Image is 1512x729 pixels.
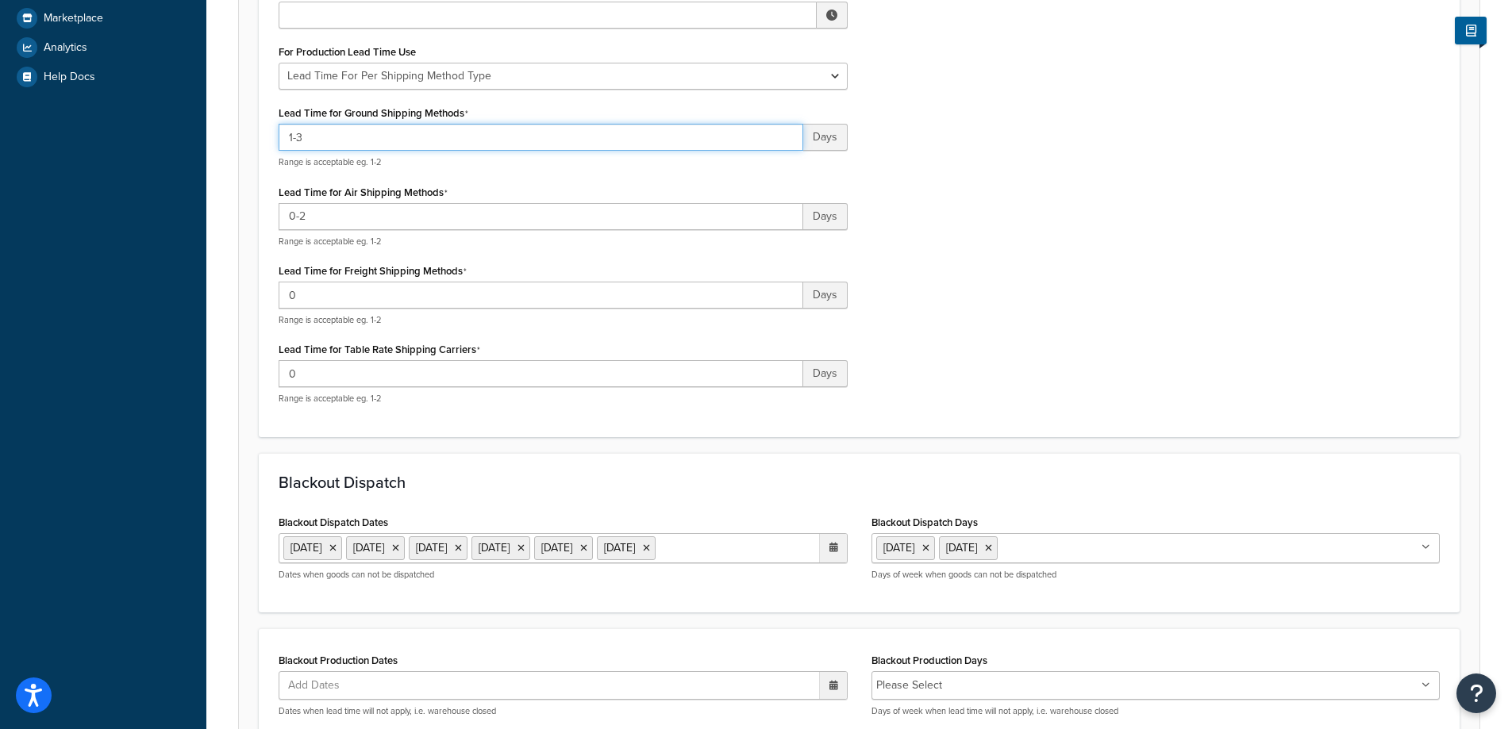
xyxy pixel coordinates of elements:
[409,536,467,560] li: [DATE]
[803,124,848,151] span: Days
[279,186,448,199] label: Lead Time for Air Shipping Methods
[279,654,398,666] label: Blackout Production Dates
[871,705,1441,717] p: Days of week when lead time will not apply, i.e. warehouse closed
[279,107,468,120] label: Lead Time for Ground Shipping Methods
[803,360,848,387] span: Days
[12,4,194,33] a: Marketplace
[44,41,87,55] span: Analytics
[44,71,95,84] span: Help Docs
[876,674,942,696] li: Please Select
[279,569,848,581] p: Dates when goods can not be dispatched
[283,672,360,699] span: Add Dates
[597,536,656,560] li: [DATE]
[279,343,480,356] label: Lead Time for Table Rate Shipping Carriers
[283,536,342,560] li: [DATE]
[12,63,194,91] a: Help Docs
[279,516,388,528] label: Blackout Dispatch Dates
[803,203,848,230] span: Days
[871,654,987,666] label: Blackout Production Days
[346,536,405,560] li: [DATE]
[279,474,1440,491] h3: Blackout Dispatch
[12,33,194,62] a: Analytics
[803,282,848,309] span: Days
[1456,673,1496,713] button: Open Resource Center
[1455,17,1487,44] button: Show Help Docs
[279,265,467,278] label: Lead Time for Freight Shipping Methods
[279,156,848,168] p: Range is acceptable eg. 1-2
[946,539,977,556] span: [DATE]
[871,569,1441,581] p: Days of week when goods can not be dispatched
[279,46,416,58] label: For Production Lead Time Use
[44,12,103,25] span: Marketplace
[534,536,593,560] li: [DATE]
[471,536,530,560] li: [DATE]
[279,236,848,247] p: Range is acceptable eg. 1-2
[279,314,848,326] p: Range is acceptable eg. 1-2
[279,705,848,717] p: Dates when lead time will not apply, i.e. warehouse closed
[279,393,848,405] p: Range is acceptable eg. 1-2
[871,516,978,528] label: Blackout Dispatch Days
[883,539,914,556] span: [DATE]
